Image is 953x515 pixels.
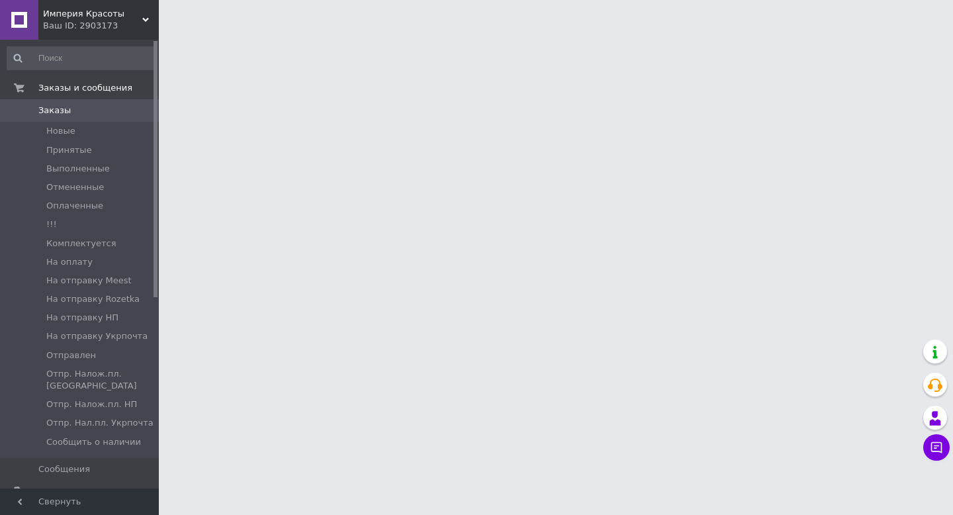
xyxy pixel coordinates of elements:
button: Чат с покупателем [923,434,950,461]
input: Поиск [7,46,156,70]
span: На отправку Укрпочта [46,330,148,342]
span: Отмененные [46,181,104,193]
span: Империя Красоты [43,8,142,20]
span: На отправку Meest [46,275,132,287]
span: Принятые [46,144,92,156]
span: Товары и услуги [38,486,113,498]
span: Комплектуется [46,238,116,250]
span: Отпр. Налож.пл. [GEOGRAPHIC_DATA] [46,368,155,392]
span: Отпр. Налож.пл. НП [46,398,137,410]
span: На оплату [46,256,93,268]
span: Выполненные [46,163,110,175]
span: Отпр. Нал.пл. Укрпочта [46,417,154,429]
span: Сообщить о наличии [46,436,141,448]
span: Заказы и сообщения [38,82,132,94]
span: !!! [46,218,57,230]
span: На отправку НП [46,312,118,324]
span: Отправлен [46,350,96,361]
span: Оплаченные [46,200,103,212]
div: Ваш ID: 2903173 [43,20,159,32]
span: Заказы [38,105,71,117]
span: Сообщения [38,463,90,475]
span: Новые [46,125,75,137]
span: На отправку Rozetka [46,293,140,305]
